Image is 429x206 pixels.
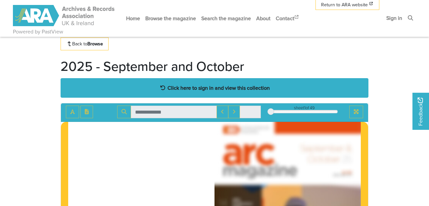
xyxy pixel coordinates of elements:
a: Click here to sign in and view this collection [61,78,368,98]
span: 1 [304,105,306,111]
button: Full screen mode [349,106,363,118]
a: Would you like to provide feedback? [412,93,429,130]
button: Previous Match [216,106,228,118]
input: Search for [131,106,217,118]
a: Back toBrowse [61,37,109,50]
strong: Click here to sign in and view this collection [167,84,270,91]
button: Toggle text selection (Alt+T) [66,106,79,118]
a: Home [123,10,143,27]
strong: Browse [87,40,103,47]
a: About [254,10,273,27]
a: ARA - ARC Magazine | Powered by PastView logo [13,1,116,30]
a: Powered by PastView [13,28,63,36]
button: Open transcription window [80,106,93,118]
a: Browse the magazine [143,10,199,27]
span: Feedback [416,97,424,126]
a: Search the magazine [199,10,254,27]
a: Sign in [384,9,405,27]
button: Next Match [228,106,240,118]
a: Contact [273,10,302,27]
h1: 2025 - September and October [61,58,244,74]
span: Return to ARA website [321,1,368,8]
img: ARA - ARC Magazine | Powered by PastView [13,5,116,26]
div: sheet of 49 [271,105,338,111]
button: Search [117,106,131,118]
